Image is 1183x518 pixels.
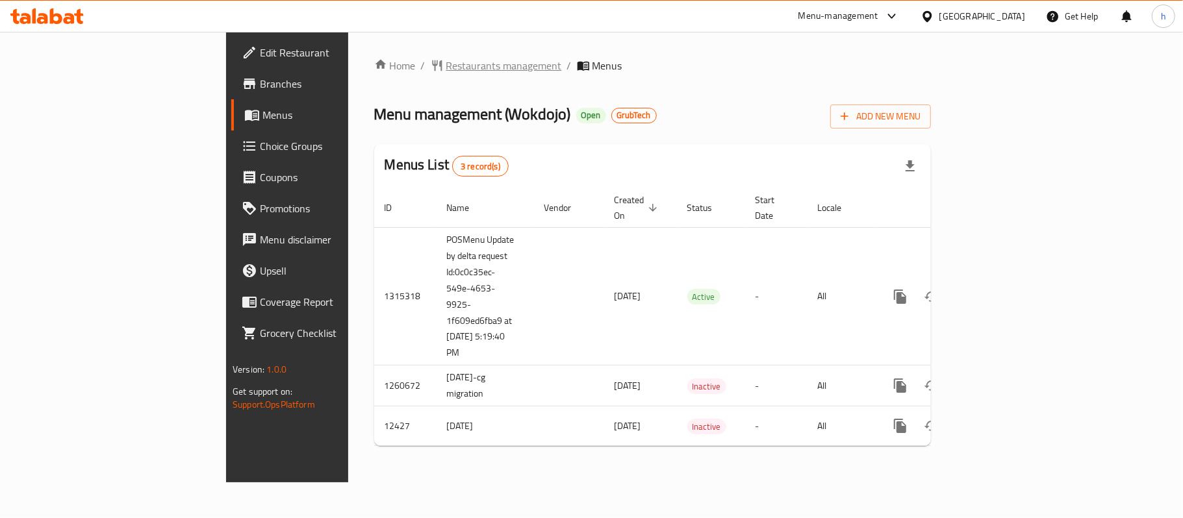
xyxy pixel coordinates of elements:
[453,160,508,173] span: 3 record(s)
[262,107,413,123] span: Menus
[916,410,947,441] button: Change Status
[830,105,931,129] button: Add New Menu
[592,58,622,73] span: Menus
[231,130,424,162] a: Choice Groups
[576,110,606,121] span: Open
[687,419,726,434] span: Inactive
[916,281,947,312] button: Change Status
[939,9,1025,23] div: [GEOGRAPHIC_DATA]
[446,58,562,73] span: Restaurants management
[615,288,641,304] span: [DATE]
[231,162,424,193] a: Coupons
[266,361,286,378] span: 1.0.0
[260,169,413,185] span: Coupons
[374,58,931,73] nav: breadcrumb
[385,200,409,216] span: ID
[798,8,878,24] div: Menu-management
[576,108,606,123] div: Open
[260,325,413,341] span: Grocery Checklist
[231,286,424,317] a: Coverage Report
[567,58,572,73] li: /
[260,76,413,92] span: Branches
[447,200,487,216] span: Name
[437,227,534,365] td: POSMenu Update by delta request Id:0c0c35ec-549e-4653-9925-1f609ed6fba9 at [DATE] 5:19:40 PM
[233,396,315,413] a: Support.OpsPlatform
[260,263,413,278] span: Upsell
[233,383,292,400] span: Get support on:
[231,224,424,255] a: Menu disclaimer
[374,99,571,129] span: Menu management ( Wokdojo )
[615,417,641,434] span: [DATE]
[260,232,413,247] span: Menu disclaimer
[452,156,509,177] div: Total records count
[841,108,921,125] span: Add New Menu
[233,361,264,378] span: Version:
[687,290,720,304] span: Active
[231,255,424,286] a: Upsell
[437,406,534,446] td: [DATE]
[231,317,424,349] a: Grocery Checklist
[745,365,808,406] td: -
[808,406,874,446] td: All
[615,377,641,394] span: [DATE]
[687,379,726,394] span: Inactive
[231,99,424,130] a: Menus
[615,192,661,223] span: Created On
[374,188,1020,447] table: enhanced table
[687,200,730,216] span: Status
[231,193,424,224] a: Promotions
[808,365,874,406] td: All
[916,370,947,401] button: Change Status
[885,281,916,312] button: more
[885,370,916,401] button: more
[808,227,874,365] td: All
[544,200,589,216] span: Vendor
[260,294,413,310] span: Coverage Report
[895,151,926,182] div: Export file
[260,138,413,154] span: Choice Groups
[260,201,413,216] span: Promotions
[885,410,916,441] button: more
[260,45,413,60] span: Edit Restaurant
[437,365,534,406] td: [DATE]-cg migration
[385,155,509,177] h2: Menus List
[745,406,808,446] td: -
[231,37,424,68] a: Edit Restaurant
[745,227,808,365] td: -
[818,200,859,216] span: Locale
[612,110,656,121] span: GrubTech
[1161,9,1166,23] span: h
[431,58,562,73] a: Restaurants management
[874,188,1020,228] th: Actions
[756,192,792,223] span: Start Date
[687,289,720,304] div: Active
[231,68,424,99] a: Branches
[687,419,726,434] div: Inactive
